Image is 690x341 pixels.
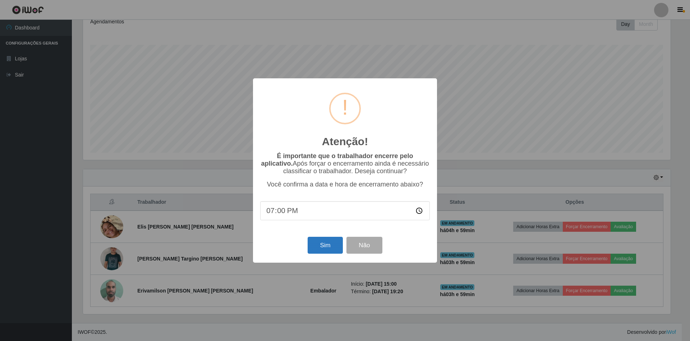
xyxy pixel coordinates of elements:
p: Após forçar o encerramento ainda é necessário classificar o trabalhador. Deseja continuar? [260,152,430,175]
p: Você confirma a data e hora de encerramento abaixo? [260,181,430,188]
h2: Atenção! [322,135,368,148]
button: Sim [308,237,342,254]
b: É importante que o trabalhador encerre pelo aplicativo. [261,152,413,167]
button: Não [346,237,382,254]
